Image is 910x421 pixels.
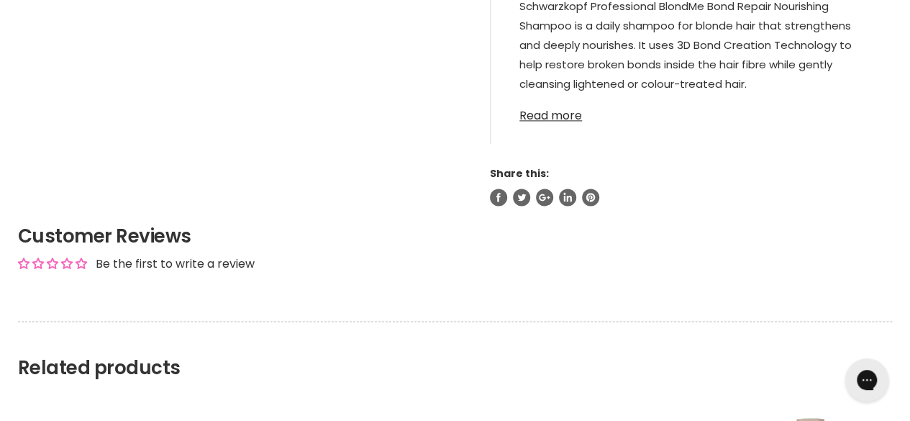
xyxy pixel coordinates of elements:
[519,96,863,216] p: Perfect for all types of blonde, this sulphate-free formula improves softness, manageability, and...
[519,101,863,122] a: Read more
[490,166,549,181] span: Share this:
[18,255,87,272] div: Average rating is 0.00 stars
[18,223,892,249] h2: Customer Reviews
[96,256,255,272] div: Be the first to write a review
[838,353,896,407] iframe: Gorgias live chat messenger
[490,167,892,206] aside: Share this:
[18,321,892,379] h2: Related products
